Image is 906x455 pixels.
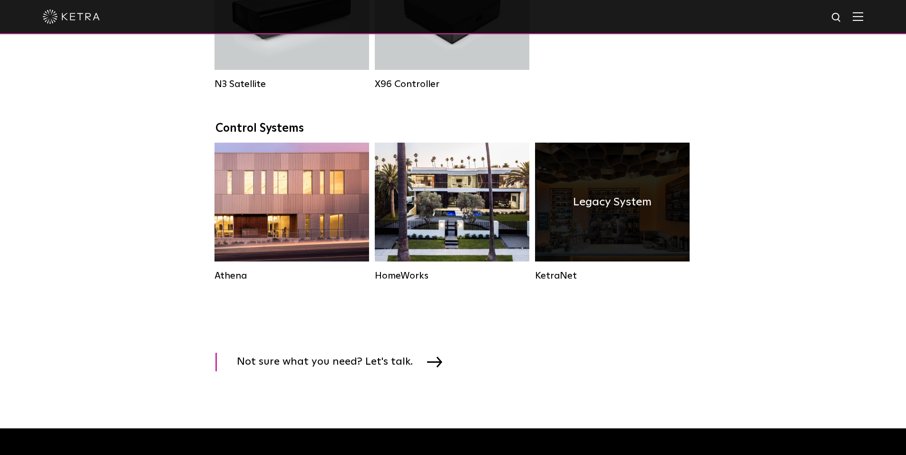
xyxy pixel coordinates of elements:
div: N3 Satellite [214,78,369,90]
span: Not sure what you need? Let's talk. [237,353,427,371]
h4: Legacy System [573,193,652,211]
div: Athena [214,270,369,281]
img: ketra-logo-2019-white [43,10,100,24]
div: HomeWorks [375,270,529,281]
a: Athena Commercial Solution [214,143,369,281]
img: arrow [427,357,442,367]
a: Not sure what you need? Let's talk. [215,353,454,371]
a: HomeWorks Residential Solution [375,143,529,281]
div: KetraNet [535,270,690,281]
div: X96 Controller [375,78,529,90]
img: search icon [831,12,843,24]
a: KetraNet Legacy System [535,143,690,281]
img: Hamburger%20Nav.svg [853,12,863,21]
div: Control Systems [215,122,691,136]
